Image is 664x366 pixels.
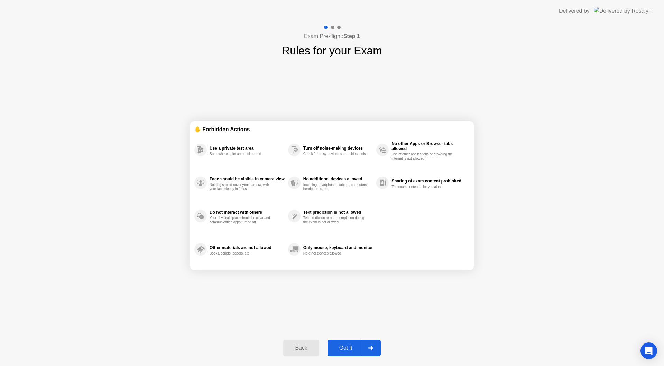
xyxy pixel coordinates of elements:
[210,183,275,191] div: Nothing should cover your camera, with your face clearly in focus
[303,245,373,250] div: Only mouse, keyboard and monitor
[210,146,285,151] div: Use a private test area
[391,185,457,189] div: The exam content is for you alone
[304,32,360,41] h4: Exam Pre-flight:
[391,179,466,184] div: Sharing of exam content prohibited
[559,7,590,15] div: Delivered by
[303,146,373,151] div: Turn off noise-making devices
[210,251,275,256] div: Books, scripts, papers, etc
[303,216,369,224] div: Text prediction or auto-completion during the exam is not allowed
[391,152,457,161] div: Use of other applications or browsing the internet is not allowed
[282,42,382,59] h1: Rules for your Exam
[303,177,373,181] div: No additional devices allowed
[283,340,319,356] button: Back
[303,152,369,156] div: Check for noisy devices and ambient noise
[640,342,657,359] div: Open Intercom Messenger
[391,141,466,151] div: No other Apps or Browser tabs allowed
[303,183,369,191] div: Including smartphones, tablets, computers, headphones, etc.
[210,245,285,250] div: Other materials are not allowed
[303,210,373,215] div: Text prediction is not allowed
[210,177,285,181] div: Face should be visible in camera view
[594,7,652,15] img: Delivered by Rosalyn
[210,216,275,224] div: Your physical space should be clear and communication apps turned off
[303,251,369,256] div: No other devices allowed
[328,340,381,356] button: Got it
[194,125,470,133] div: ✋ Forbidden Actions
[330,345,362,351] div: Got it
[210,152,275,156] div: Somewhere quiet and undisturbed
[210,210,285,215] div: Do not interact with others
[343,33,360,39] b: Step 1
[285,345,317,351] div: Back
